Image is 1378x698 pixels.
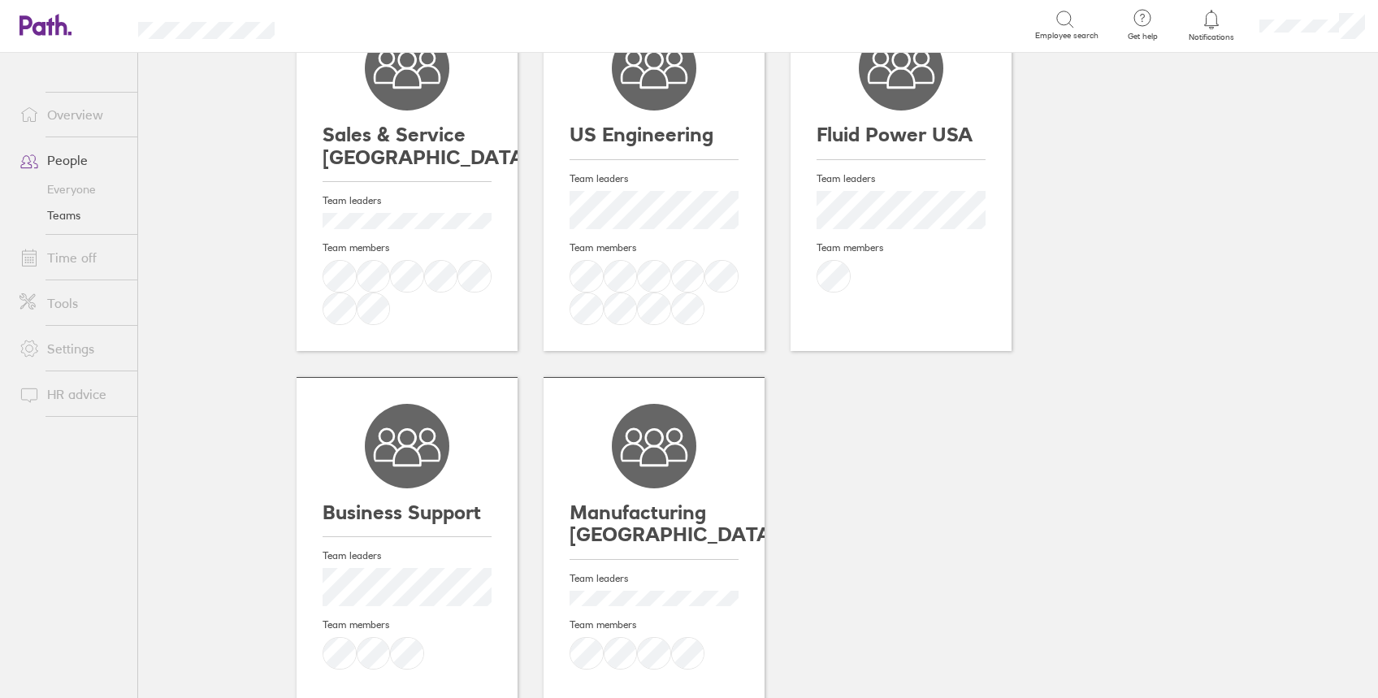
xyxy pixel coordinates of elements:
a: HR advice [6,378,137,410]
a: Everyone [6,176,137,202]
h4: Team leaders [817,173,986,184]
h4: Team members [570,242,739,254]
h3: Fluid Power USA [817,124,986,146]
a: People [6,144,137,176]
h3: Business Support [323,501,492,524]
span: Get help [1116,32,1169,41]
span: Notifications [1185,33,1238,42]
h3: Manufacturing [GEOGRAPHIC_DATA] [570,501,739,546]
div: Search [318,17,360,32]
h3: US Engineering [570,124,739,146]
h4: Team leaders [323,550,492,561]
a: Tools [6,287,137,319]
h3: Sales & Service [GEOGRAPHIC_DATA] [323,124,492,168]
a: Time off [6,241,137,274]
h4: Team members [323,242,492,254]
h4: Team members [817,242,986,254]
a: Teams [6,202,137,228]
a: Settings [6,332,137,365]
h4: Team leaders [570,173,739,184]
a: Notifications [1185,8,1238,42]
h4: Team members [323,619,492,631]
h4: Team leaders [570,573,739,584]
span: Employee search [1035,31,1098,41]
h4: Team leaders [323,195,492,206]
h4: Team members [570,619,739,631]
a: Overview [6,98,137,131]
